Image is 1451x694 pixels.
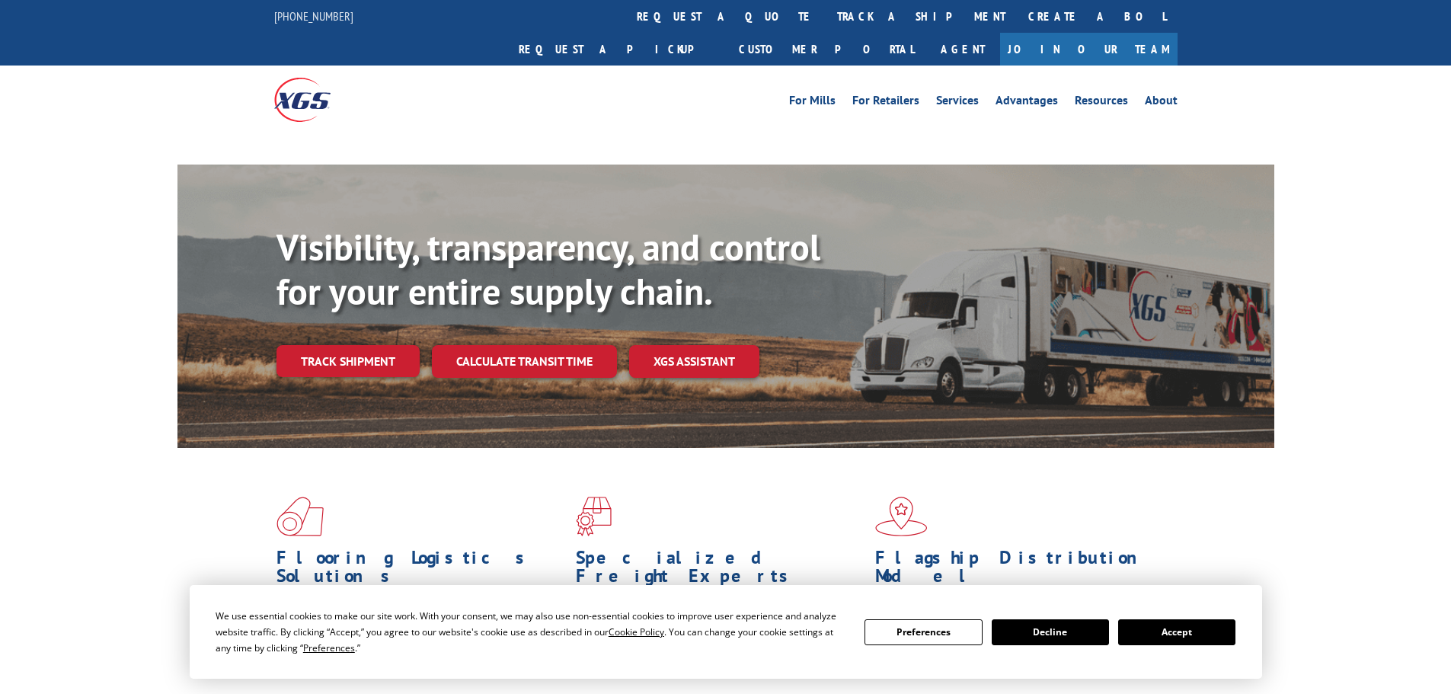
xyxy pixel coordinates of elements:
[996,94,1058,111] a: Advantages
[274,8,353,24] a: [PHONE_NUMBER]
[925,33,1000,66] a: Agent
[992,619,1109,645] button: Decline
[629,345,759,378] a: XGS ASSISTANT
[609,625,664,638] span: Cookie Policy
[1075,94,1128,111] a: Resources
[1118,619,1235,645] button: Accept
[303,641,355,654] span: Preferences
[727,33,925,66] a: Customer Portal
[276,223,820,315] b: Visibility, transparency, and control for your entire supply chain.
[936,94,979,111] a: Services
[190,585,1262,679] div: Cookie Consent Prompt
[875,548,1163,593] h1: Flagship Distribution Model
[276,548,564,593] h1: Flooring Logistics Solutions
[432,345,617,378] a: Calculate transit time
[1000,33,1178,66] a: Join Our Team
[216,608,846,656] div: We use essential cookies to make our site work. With your consent, we may also use non-essential ...
[576,548,864,593] h1: Specialized Freight Experts
[865,619,982,645] button: Preferences
[276,345,420,377] a: Track shipment
[789,94,836,111] a: For Mills
[276,497,324,536] img: xgs-icon-total-supply-chain-intelligence-red
[852,94,919,111] a: For Retailers
[1145,94,1178,111] a: About
[875,497,928,536] img: xgs-icon-flagship-distribution-model-red
[576,497,612,536] img: xgs-icon-focused-on-flooring-red
[507,33,727,66] a: Request a pickup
